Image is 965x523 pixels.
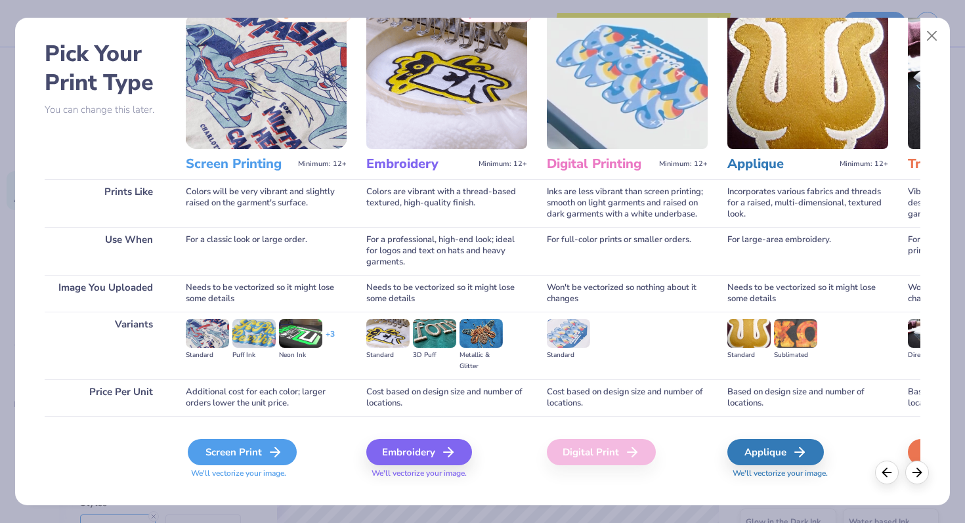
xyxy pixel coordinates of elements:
img: Neon Ink [279,319,322,348]
span: Minimum: 12+ [298,159,347,169]
div: Use When [45,227,166,275]
h3: Applique [727,156,834,173]
div: For a classic look or large order. [186,227,347,275]
div: Variants [45,312,166,379]
div: Standard [186,350,229,361]
div: Prints Like [45,179,166,227]
span: Our Favorite [479,9,525,18]
div: + 3 [326,329,335,351]
div: For a professional, high-end look; ideal for logos and text on hats and heavy garments. [366,227,527,275]
div: For full-color prints or smaller orders. [547,227,708,275]
div: Based on design size and number of locations. [727,379,888,416]
span: We'll vectorize your image. [366,468,527,479]
img: 3D Puff [413,319,456,348]
img: Standard [366,319,410,348]
span: Minimum: 12+ [840,159,888,169]
div: Colors will be very vibrant and slightly raised on the garment's surface. [186,179,347,227]
h3: Embroidery [366,156,473,173]
div: Puff Ink [232,350,276,361]
span: We'll vectorize your image. [186,468,347,479]
img: Standard [727,319,771,348]
img: Screen Printing [186,14,347,149]
div: Embroidery [366,439,472,465]
div: Price Per Unit [45,379,166,416]
div: Needs to be vectorized so it might lose some details [186,275,347,312]
div: Standard [727,350,771,361]
div: Direct-to-film [908,350,951,361]
img: Puff Ink [232,319,276,348]
div: Cost based on design size and number of locations. [366,379,527,416]
img: Applique [727,14,888,149]
div: Screen Print [188,439,297,465]
p: You can change this later. [45,104,166,115]
div: Applique [727,439,824,465]
div: Digital Print [547,439,656,465]
img: Direct-to-film [908,319,951,348]
h3: Screen Printing [186,156,293,173]
div: Needs to be vectorized so it might lose some details [366,275,527,312]
div: 3D Puff [413,350,456,361]
div: Neon Ink [279,350,322,361]
div: Sublimated [774,350,817,361]
img: Sublimated [774,319,817,348]
span: Minimum: 12+ [659,159,708,169]
img: Metallic & Glitter [460,319,503,348]
img: Digital Printing [547,14,708,149]
span: Most Popular [295,9,345,18]
div: Needs to be vectorized so it might lose some details [727,275,888,312]
span: We'll vectorize your image. [727,468,888,479]
img: Standard [186,319,229,348]
div: For large-area embroidery. [727,227,888,275]
img: Standard [547,319,590,348]
div: Metallic & Glitter [460,350,503,372]
div: Cost based on design size and number of locations. [547,379,708,416]
img: Embroidery [366,14,527,149]
div: Standard [366,350,410,361]
div: Inks are less vibrant than screen printing; smooth on light garments and raised on dark garments ... [547,179,708,227]
h2: Pick Your Print Type [45,39,166,97]
div: Won't be vectorized so nothing about it changes [547,275,708,312]
div: Additional cost for each color; larger orders lower the unit price. [186,379,347,416]
div: Image You Uploaded [45,275,166,312]
div: Colors are vibrant with a thread-based textured, high-quality finish. [366,179,527,227]
h3: Digital Printing [547,156,654,173]
button: Close [920,24,945,49]
span: Minimum: 12+ [479,159,527,169]
div: Standard [547,350,590,361]
div: Incorporates various fabrics and threads for a raised, multi-dimensional, textured look. [727,179,888,227]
